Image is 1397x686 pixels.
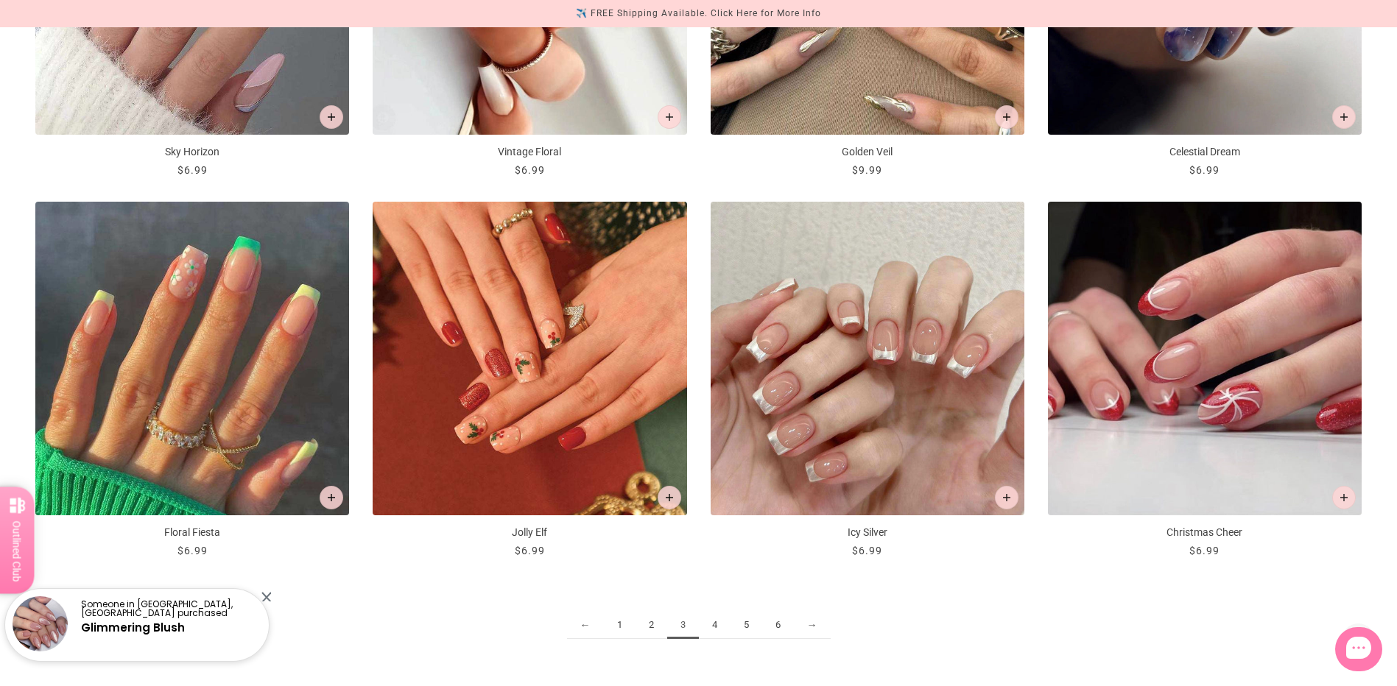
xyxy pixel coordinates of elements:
[177,164,208,176] span: $6.99
[373,144,686,160] p: Vintage Floral
[711,525,1024,540] p: Icy Silver
[995,105,1018,129] button: Add to cart
[794,612,831,639] a: →
[177,545,208,556] span: $6.99
[515,164,545,176] span: $6.99
[711,144,1024,160] p: Golden Veil
[852,164,882,176] span: $9.99
[762,612,794,639] a: 6
[731,612,762,639] a: 5
[81,600,256,618] p: Someone in [GEOGRAPHIC_DATA], [GEOGRAPHIC_DATA] purchased
[1048,144,1362,160] p: Celestial Dream
[1332,105,1356,129] button: Add to cart
[567,612,604,639] a: ←
[636,612,667,639] a: 2
[1189,164,1220,176] span: $6.99
[320,105,343,129] button: Add to cart
[711,202,1024,559] a: Icy Silver
[1048,525,1362,540] p: Christmas Cheer
[373,202,686,559] a: Jolly Elf
[667,612,699,639] span: 3
[373,525,686,540] p: Jolly Elf
[604,612,636,639] a: 1
[995,486,1018,509] button: Add to cart
[852,545,882,556] span: $6.99
[1332,486,1356,509] button: Add to cart
[699,612,731,639] a: 4
[35,144,349,160] p: Sky Horizon
[1189,545,1220,556] span: $6.99
[81,620,185,635] a: Glimmering Blush
[1048,202,1362,559] a: Christmas Cheer
[658,486,681,509] button: Add to cart
[320,486,343,509] button: Add to cart
[576,6,821,21] div: ✈️ FREE Shipping Available. Click Here for More Info
[35,525,349,540] p: Floral Fiesta
[515,545,545,556] span: $6.99
[658,105,681,129] button: Add to cart
[35,202,349,559] a: Floral Fiesta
